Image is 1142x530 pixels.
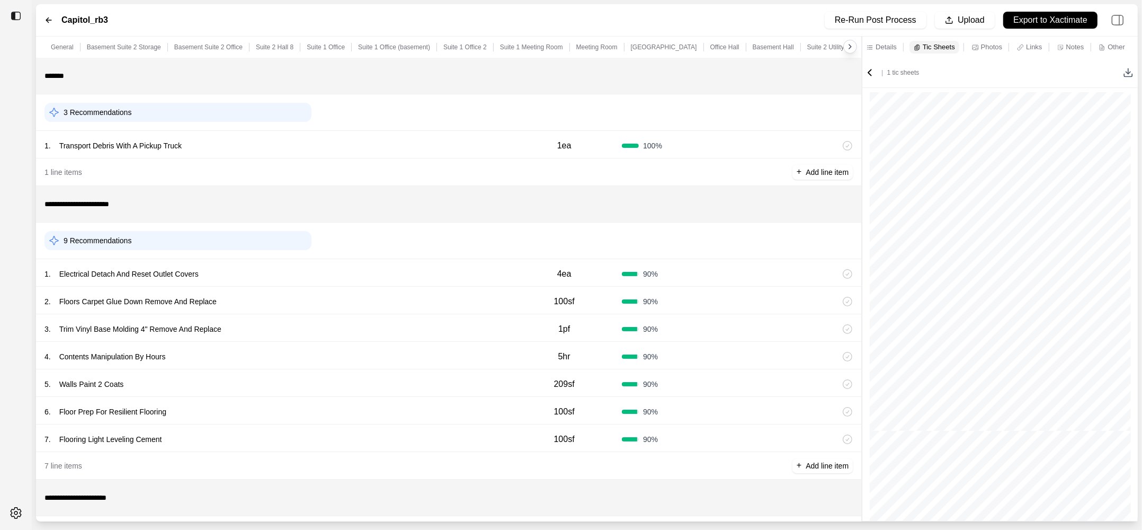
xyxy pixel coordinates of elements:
p: Links [1026,42,1042,51]
span: | [879,69,887,76]
button: +Add line item [792,458,853,473]
p: Trim Vinyl Base Molding 4" Remove And Replace [55,322,226,337]
p: 4 . [44,351,51,362]
span: 1 tic sheets [887,69,920,76]
button: +Add line item [792,165,853,180]
span: 90 % [643,351,658,362]
p: 100sf [554,405,575,418]
p: Floors Carpet Glue Down Remove And Replace [55,294,221,309]
p: Electrical Detach And Reset Outlet Covers [55,267,203,281]
p: Photos [981,42,1002,51]
span: 90 % [643,379,658,390]
p: 5hr [558,350,570,363]
p: + [797,460,801,472]
p: Basement Suite 2 Storage [87,43,161,51]
p: Office Hall [710,43,739,51]
p: 6 . [44,407,51,417]
img: toggle sidebar [11,11,21,21]
p: 2 . [44,296,51,307]
p: Other [1108,42,1125,51]
p: Suite 2 Hall 8 [256,43,293,51]
span: 100 % [643,140,662,151]
span: 90 % [643,324,658,334]
p: Flooring Light Leveling Cement [55,432,166,447]
p: 3 . [44,324,51,334]
p: 7 . [44,434,51,445]
p: 1 line items [44,167,82,178]
p: Suite 1 Meeting Room [500,43,563,51]
button: Re-Run Post Process [825,12,926,29]
button: Export to Xactimate [1003,12,1098,29]
p: Re-Run Post Process [835,14,916,26]
p: Add line item [806,461,849,471]
p: 209sf [554,378,575,391]
p: Suite 1 Office (basement) [358,43,430,51]
p: Suite 1 Office [307,43,345,51]
p: Notes [1066,42,1084,51]
span: 90 % [643,407,658,417]
p: + [797,166,801,178]
p: 5 . [44,379,51,390]
p: Tic Sheets [923,42,955,51]
p: Basement Hall [753,43,794,51]
p: 1 . [44,269,51,279]
p: [GEOGRAPHIC_DATA] [631,43,697,51]
p: Meeting Room [576,43,618,51]
p: Contents Manipulation By Hours [55,349,170,364]
span: 90 % [643,434,658,445]
p: Suite 1 Office 2 [443,43,487,51]
p: 7 line items [44,461,82,471]
p: 100sf [554,433,575,446]
span: 90 % [643,269,658,279]
p: Add line item [806,167,849,178]
label: Capitol_rb3 [61,14,108,26]
p: 1pf [558,323,570,335]
p: Details [876,42,897,51]
p: 1ea [557,139,572,152]
p: Export to Xactimate [1013,14,1087,26]
p: 1 . [44,140,51,151]
p: 4ea [557,268,572,280]
p: 3 Recommendations [64,107,131,118]
p: Basement Suite 2 Office [174,43,243,51]
span: 90 % [643,296,658,307]
p: Walls Paint 2 Coats [55,377,128,392]
p: 9 Recommendations [64,235,131,246]
p: General [51,43,74,51]
p: Suite 2 Utility Room [807,43,863,51]
p: 100sf [554,295,575,308]
p: Floor Prep For Resilient Flooring [55,404,171,419]
button: Upload [935,12,995,29]
img: right-panel.svg [1106,8,1129,32]
p: Upload [958,14,985,26]
p: Transport Debris With A Pickup Truck [55,138,186,153]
